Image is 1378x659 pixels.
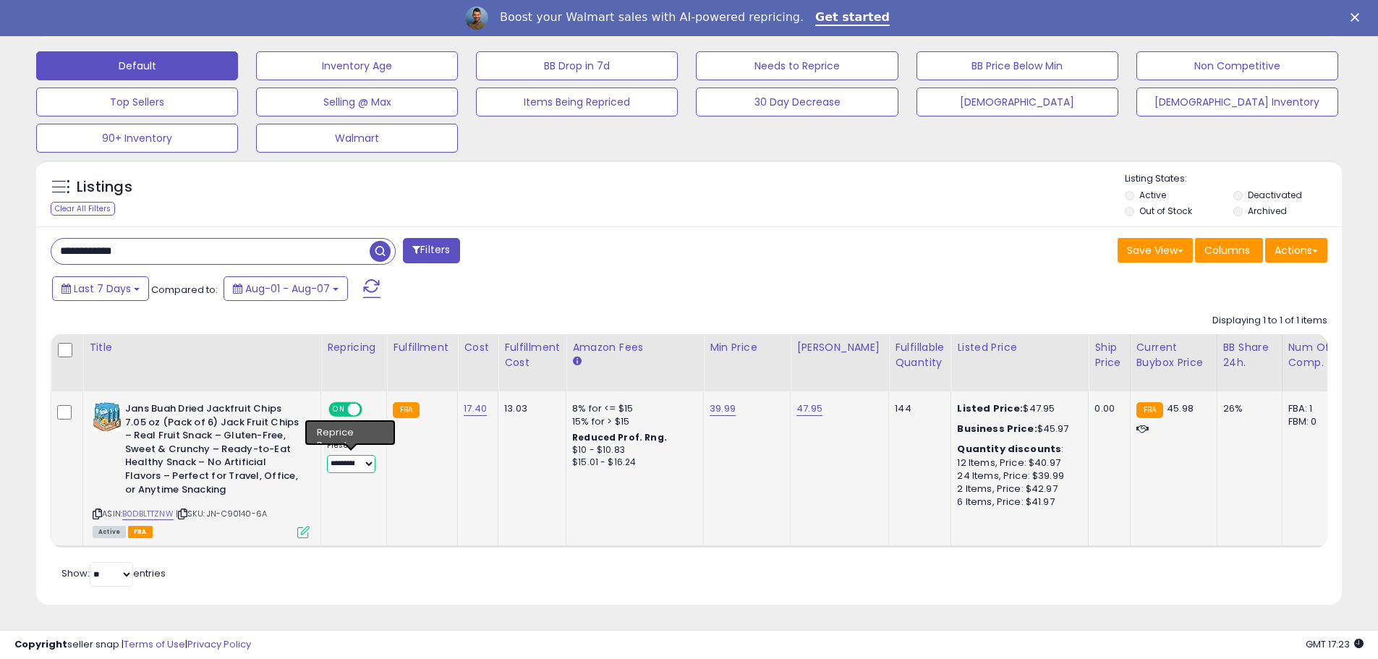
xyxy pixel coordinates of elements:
[476,88,678,116] button: Items Being Repriced
[957,469,1077,482] div: 24 Items, Price: $39.99
[504,402,555,415] div: 13.03
[572,355,581,368] small: Amazon Fees.
[504,340,560,370] div: Fulfillment Cost
[93,402,122,431] img: 51RP9SceEOL._SL40_.jpg
[256,88,458,116] button: Selling @ Max
[916,88,1118,116] button: [DEMOGRAPHIC_DATA]
[1094,340,1123,370] div: Ship Price
[393,402,420,418] small: FBA
[51,202,115,216] div: Clear All Filters
[36,124,238,153] button: 90+ Inventory
[476,51,678,80] button: BB Drop in 7d
[93,526,126,538] span: All listings currently available for purchase on Amazon
[256,51,458,80] button: Inventory Age
[36,51,238,80] button: Default
[125,402,301,500] b: Jans Buah Dried Jackfruit Chips 7.05 oz (Pack of 6) Jack Fruit Chips – Real Fruit Snack – Gluten-...
[1306,637,1364,651] span: 2025-08-15 17:23 GMT
[89,340,315,355] div: Title
[14,637,67,651] strong: Copyright
[1139,189,1166,201] label: Active
[1223,402,1271,415] div: 26%
[572,431,667,443] b: Reduced Prof. Rng.
[1136,88,1338,116] button: [DEMOGRAPHIC_DATA] Inventory
[572,340,697,355] div: Amazon Fees
[1248,205,1287,217] label: Archived
[1195,238,1263,263] button: Columns
[1118,238,1193,263] button: Save View
[1351,13,1365,22] div: Close
[1288,340,1341,370] div: Num of Comp.
[124,637,185,651] a: Terms of Use
[957,456,1077,469] div: 12 Items, Price: $40.97
[1139,205,1192,217] label: Out of Stock
[1288,402,1336,415] div: FBA: 1
[256,124,458,153] button: Walmart
[327,425,370,438] div: Follow BB
[1248,189,1302,201] label: Deactivated
[957,442,1061,456] b: Quantity discounts
[572,402,692,415] div: 8% for <= $15
[187,637,251,651] a: Privacy Policy
[327,441,375,473] div: Preset:
[572,415,692,428] div: 15% for > $15
[572,456,692,469] div: $15.01 - $16.24
[224,276,348,301] button: Aug-01 - Aug-07
[327,340,380,355] div: Repricing
[1136,340,1211,370] div: Current Buybox Price
[957,443,1077,456] div: :
[74,281,131,296] span: Last 7 Days
[957,496,1077,509] div: 6 Items, Price: $41.97
[245,281,330,296] span: Aug-01 - Aug-07
[957,401,1023,415] b: Listed Price:
[61,566,166,580] span: Show: entries
[1125,172,1342,186] p: Listing States:
[957,482,1077,496] div: 2 Items, Price: $42.97
[1094,402,1118,415] div: 0.00
[1136,51,1338,80] button: Non Competitive
[1288,415,1336,428] div: FBM: 0
[957,340,1082,355] div: Listed Price
[393,340,451,355] div: Fulfillment
[696,88,898,116] button: 30 Day Decrease
[796,401,822,416] a: 47.95
[895,402,940,415] div: 144
[464,401,487,416] a: 17.40
[895,340,945,370] div: Fulfillable Quantity
[500,10,804,25] div: Boost your Walmart sales with AI-powered repricing.
[176,508,267,519] span: | SKU: JN-C90140-6A
[14,638,251,652] div: seller snap | |
[77,177,132,197] h5: Listings
[128,526,153,538] span: FBA
[957,422,1077,435] div: $45.97
[710,401,736,416] a: 39.99
[1212,314,1327,328] div: Displaying 1 to 1 of 1 items
[1223,340,1276,370] div: BB Share 24h.
[330,404,348,416] span: ON
[403,238,459,263] button: Filters
[916,51,1118,80] button: BB Price Below Min
[957,402,1077,415] div: $47.95
[52,276,149,301] button: Last 7 Days
[1167,401,1194,415] span: 45.98
[122,508,174,520] a: B0DBLTTZNW
[360,404,383,416] span: OFF
[1265,238,1327,263] button: Actions
[1204,243,1250,258] span: Columns
[36,88,238,116] button: Top Sellers
[696,51,898,80] button: Needs to Reprice
[572,444,692,456] div: $10 - $10.83
[465,7,488,30] img: Profile image for Adrian
[93,402,310,537] div: ASIN:
[151,283,218,297] span: Compared to:
[796,340,882,355] div: [PERSON_NAME]
[957,422,1037,435] b: Business Price:
[1136,402,1163,418] small: FBA
[710,340,784,355] div: Min Price
[815,10,890,26] a: Get started
[464,340,492,355] div: Cost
